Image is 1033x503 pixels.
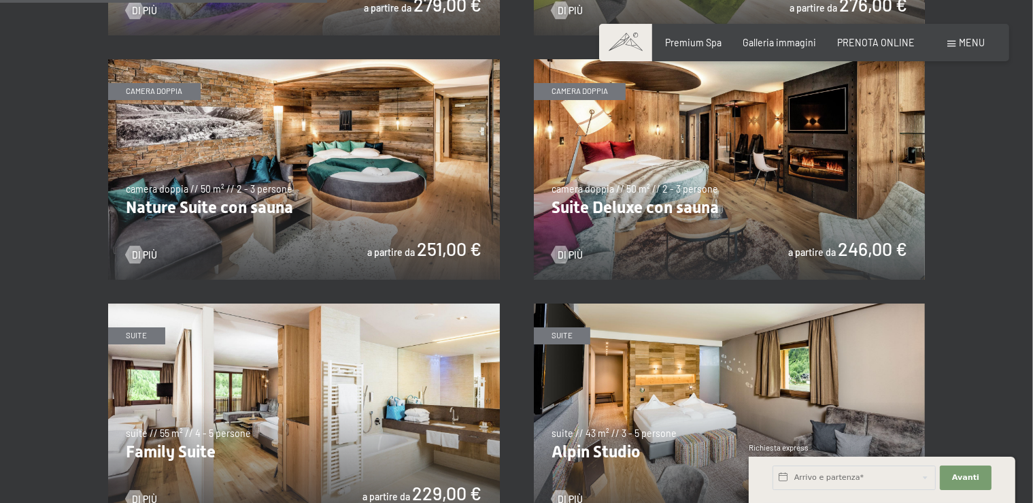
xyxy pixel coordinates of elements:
a: Premium Spa [665,37,722,48]
a: Di più [552,248,583,262]
span: Di più [132,4,157,18]
a: Suite Deluxe con sauna [534,59,926,67]
img: Nature Suite con sauna [108,59,500,280]
span: Richiesta express [749,443,809,452]
a: Di più [552,4,583,18]
a: Nature Suite con sauna [108,59,500,67]
img: Suite Deluxe con sauna [534,59,926,280]
a: PRENOTA ONLINE [837,37,915,48]
span: Avanti [952,472,979,483]
a: Di più [126,4,157,18]
button: Avanti [940,466,992,490]
span: Di più [558,248,583,262]
span: Di più [558,4,583,18]
a: Alpin Studio [534,304,926,311]
a: Galleria immagini [743,37,816,48]
span: Menu [960,37,985,48]
a: Di più [126,248,157,262]
span: Di più [132,248,157,262]
a: Family Suite [108,304,500,311]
